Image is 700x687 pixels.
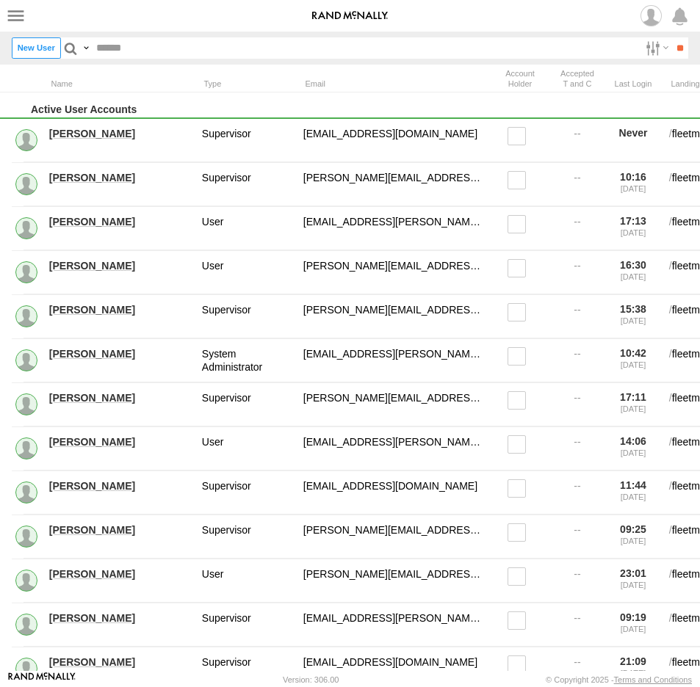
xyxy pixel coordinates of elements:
[555,66,599,90] div: Has user accepted Terms and Conditions
[301,521,485,553] div: carlos.alvarez@t-siete.com
[491,66,549,90] div: Account Holder
[605,565,661,597] div: 23:01 [DATE]
[508,127,533,145] label: Read only
[200,565,295,597] div: User
[508,523,533,542] label: Read only
[508,215,533,233] label: Read only
[605,389,661,421] div: 17:11 [DATE]
[508,567,533,586] label: Read only
[301,477,485,509] div: servicio.cliente7@t-siete.com
[301,77,485,91] div: Email
[605,433,661,465] div: 14:06 [DATE]
[508,391,533,410] label: Read only
[200,433,295,465] div: User
[49,215,192,228] a: [PERSON_NAME]
[80,37,92,59] label: Search Query
[605,301,661,332] div: 15:38 [DATE]
[200,477,295,509] div: Supervisor
[49,655,192,669] a: [PERSON_NAME]
[508,655,533,674] label: Read only
[49,259,192,272] a: [PERSON_NAME]
[546,675,692,684] div: © Copyright 2025 -
[200,521,295,553] div: Supervisor
[200,213,295,244] div: User
[283,675,339,684] div: Version: 306.00
[12,37,61,59] label: Create New User
[200,125,295,156] div: Supervisor
[301,213,485,244] div: External.Alexander.Alvarez@Kuehne-Nagel.com
[49,479,192,492] a: [PERSON_NAME]
[605,477,661,509] div: 11:44 [DATE]
[605,77,661,91] div: Last Login
[301,257,485,288] div: alonso.dominguez@t-siete.com
[200,301,295,332] div: Supervisor
[200,169,295,200] div: Supervisor
[605,213,661,244] div: 17:13 [DATE]
[508,171,533,189] label: Read only
[301,169,485,200] div: Adriana.duran@flex.com
[605,653,661,685] div: 21:09 [DATE]
[200,389,295,421] div: Supervisor
[8,672,76,687] a: Visit our Website
[640,37,671,59] label: Search Filter Options
[605,257,661,288] div: 16:30 [DATE]
[508,303,533,321] label: Read only
[49,523,192,537] a: [PERSON_NAME]
[49,347,192,360] a: [PERSON_NAME]
[614,675,692,684] a: Terms and Conditions
[200,653,295,685] div: Supervisor
[605,345,661,377] div: 10:42 [DATE]
[508,611,533,630] label: Read only
[49,611,192,625] a: [PERSON_NAME]
[301,125,485,156] div: agonz345@its.jnj.com
[49,127,192,140] a: [PERSON_NAME]
[508,479,533,498] label: Read only
[301,609,485,641] div: carolina.herrera@t-siete.com
[508,435,533,454] label: Read only
[47,77,194,91] div: Name
[200,345,295,377] div: System Administrator
[200,257,295,288] div: User
[49,391,192,404] a: [PERSON_NAME]
[301,653,485,685] div: trafico2@t-siete.com
[301,345,485,377] div: angel.mora@t-siete.com
[605,521,661,553] div: 09:25 [DATE]
[301,565,485,597] div: carlos.vazquez@t-siete.com
[200,609,295,641] div: Supervisor
[312,11,389,21] img: rand-logo.svg
[508,259,533,277] label: Read only
[49,303,192,316] a: [PERSON_NAME]
[49,435,192,448] a: [PERSON_NAME]
[301,389,485,421] div: antonio.fernandez@t-siete.com
[49,171,192,184] a: [PERSON_NAME]
[301,301,485,332] div: andres.lujan@t-siete.com
[200,77,295,91] div: Type
[605,609,661,641] div: 09:19 [DATE]
[605,169,661,200] div: 10:16 [DATE]
[508,347,533,366] label: Read only
[49,567,192,581] a: [PERSON_NAME]
[301,433,485,465] div: aurora.becerra@t-siete.com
